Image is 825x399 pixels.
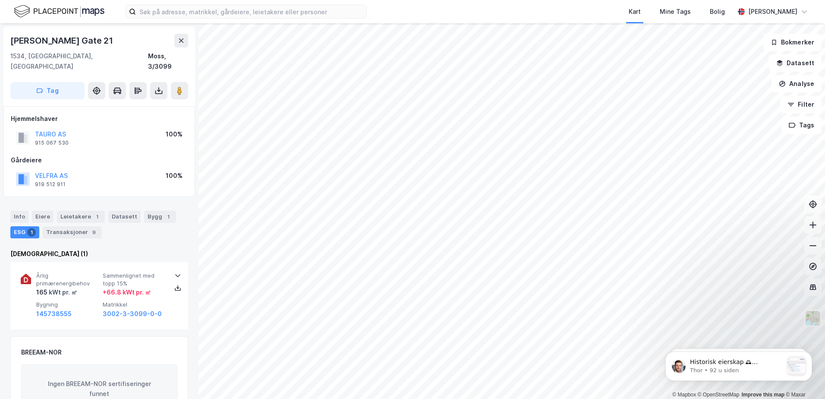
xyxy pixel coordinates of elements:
[32,211,54,223] div: Eiere
[57,211,105,223] div: Leietakere
[14,4,104,19] img: logo.f888ab2527a4732fd821a326f86c7f29.svg
[748,6,797,17] div: [PERSON_NAME]
[136,5,366,18] input: Søk på adresse, matrikkel, gårdeiere, leietakere eller personer
[43,226,102,238] div: Transaksjoner
[763,34,822,51] button: Bokmerker
[35,139,69,146] div: 915 067 530
[11,155,188,165] div: Gårdeiere
[780,96,822,113] button: Filter
[103,287,151,298] div: + 66.8 kWt pr. ㎡
[21,347,62,358] div: BREEAM-NOR
[769,54,822,72] button: Datasett
[166,129,183,139] div: 100%
[771,75,822,92] button: Analyse
[164,212,173,221] div: 1
[103,301,166,308] span: Matrikkel
[35,181,66,188] div: 919 512 911
[10,211,28,223] div: Info
[36,272,99,287] span: Årlig primærenergibehov
[10,34,115,47] div: [PERSON_NAME] Gate 21
[103,272,166,287] span: Sammenlignet med topp 15%
[93,212,101,221] div: 1
[47,287,77,298] div: kWt pr. ㎡
[805,310,821,326] img: Z
[652,334,825,395] iframe: Intercom notifications melding
[108,211,141,223] div: Datasett
[698,392,740,398] a: OpenStreetMap
[10,226,39,238] div: ESG
[10,51,148,72] div: 1534, [GEOGRAPHIC_DATA], [GEOGRAPHIC_DATA]
[90,228,98,237] div: 9
[781,117,822,134] button: Tags
[27,228,36,237] div: 1
[660,6,691,17] div: Mine Tags
[103,309,162,319] button: 3002-3-3099-0-0
[672,392,696,398] a: Mapbox
[36,287,77,298] div: 165
[10,82,85,99] button: Tag
[144,211,176,223] div: Bygg
[742,392,784,398] a: Improve this map
[10,249,188,259] div: [DEMOGRAPHIC_DATA] (1)
[710,6,725,17] div: Bolig
[36,301,99,308] span: Bygning
[166,171,183,181] div: 100%
[36,309,72,319] button: 145738555
[148,51,188,72] div: Moss, 3/3099
[629,6,641,17] div: Kart
[11,114,188,124] div: Hjemmelshaver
